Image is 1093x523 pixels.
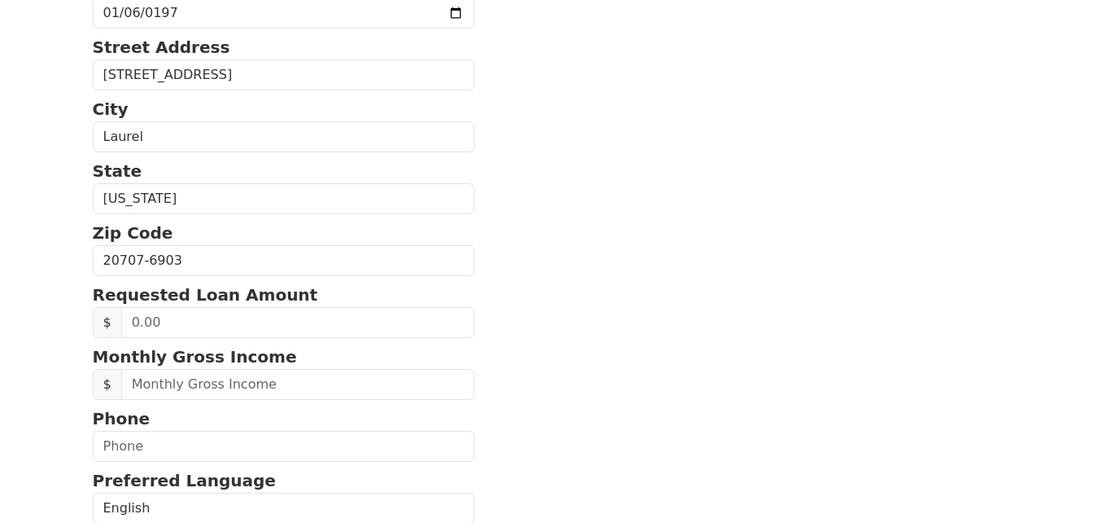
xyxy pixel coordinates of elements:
[121,369,475,400] input: Monthly Gross Income
[93,245,475,276] input: Zip Code
[93,409,150,429] strong: Phone
[93,37,230,57] strong: Street Address
[93,307,122,338] span: $
[121,307,475,338] input: 0.00
[93,59,475,90] input: Street Address
[93,223,173,243] strong: Zip Code
[93,121,475,152] input: City
[93,431,475,462] input: Phone
[93,99,129,119] strong: City
[93,369,122,400] span: $
[93,161,142,181] strong: State
[93,345,475,369] p: Monthly Gross Income
[93,285,318,305] strong: Requested Loan Amount
[93,471,276,490] strong: Preferred Language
